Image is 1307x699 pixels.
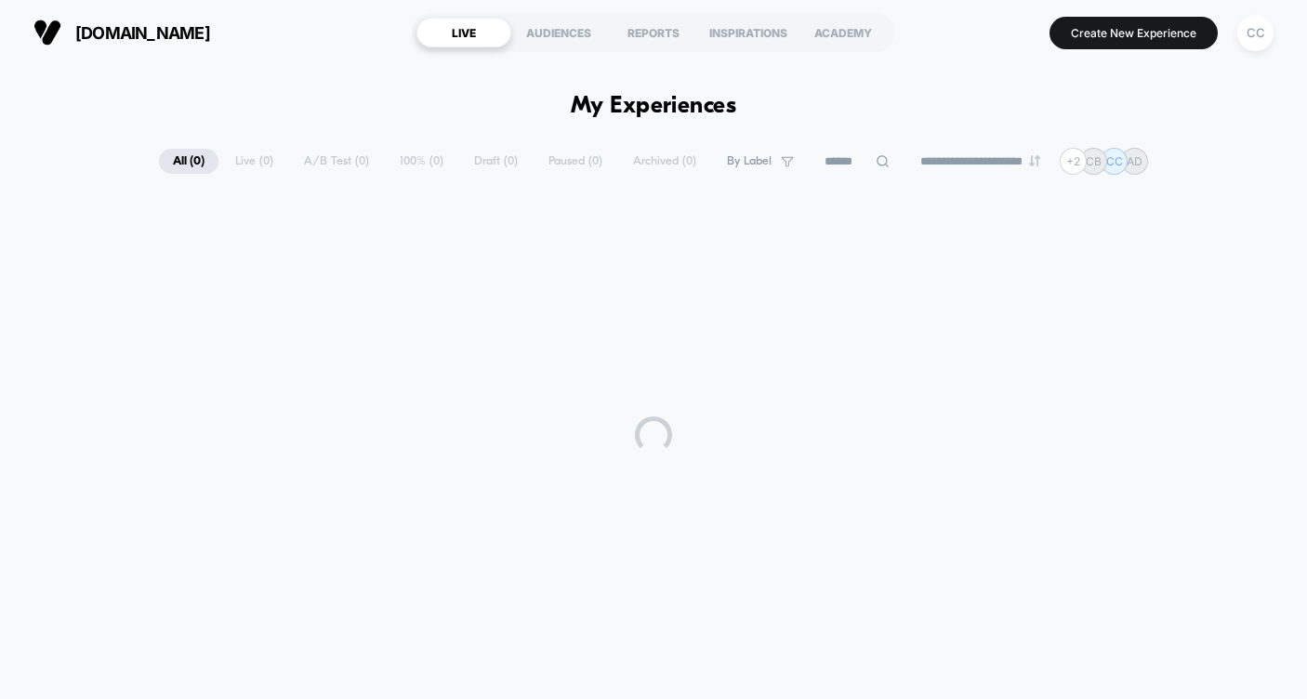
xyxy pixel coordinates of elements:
img: end [1029,155,1040,166]
div: ACADEMY [796,18,891,47]
img: Visually logo [33,19,61,46]
button: CC [1232,14,1279,52]
p: AD [1127,154,1142,168]
div: LIVE [416,18,511,47]
div: AUDIENCES [511,18,606,47]
p: CC [1106,154,1123,168]
div: INSPIRATIONS [701,18,796,47]
p: CB [1086,154,1102,168]
div: CC [1237,15,1274,51]
span: [DOMAIN_NAME] [75,23,210,43]
div: REPORTS [606,18,701,47]
span: All ( 0 ) [159,149,218,174]
div: + 2 [1060,148,1087,175]
button: Create New Experience [1050,17,1218,49]
button: [DOMAIN_NAME] [28,18,216,47]
h1: My Experiences [571,93,737,120]
span: By Label [727,154,772,168]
